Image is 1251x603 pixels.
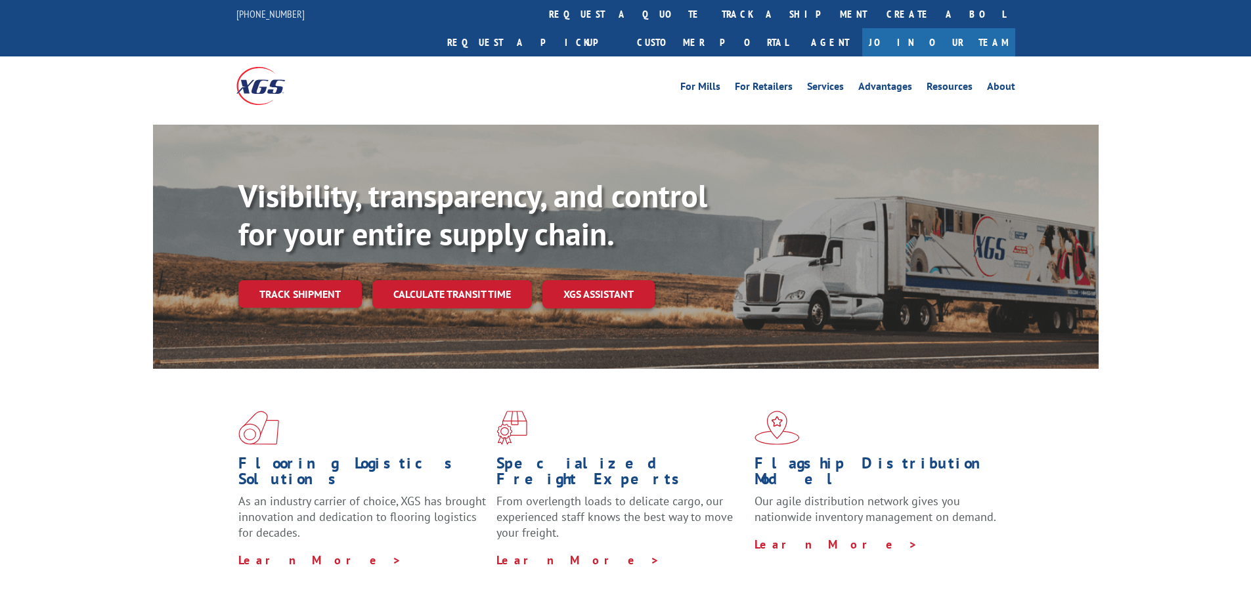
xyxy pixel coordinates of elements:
a: Resources [927,81,973,96]
b: Visibility, transparency, and control for your entire supply chain. [238,175,707,254]
a: For Mills [680,81,720,96]
a: [PHONE_NUMBER] [236,7,305,20]
a: Learn More > [238,552,402,568]
p: From overlength loads to delicate cargo, our experienced staff knows the best way to move your fr... [496,493,745,552]
a: Customer Portal [627,28,798,56]
h1: Flooring Logistics Solutions [238,455,487,493]
img: xgs-icon-total-supply-chain-intelligence-red [238,411,279,445]
a: Join Our Team [862,28,1015,56]
a: Learn More > [755,537,918,552]
a: XGS ASSISTANT [542,280,655,308]
a: Services [807,81,844,96]
a: Request a pickup [437,28,627,56]
a: About [987,81,1015,96]
a: Calculate transit time [372,280,532,308]
a: Learn More > [496,552,660,568]
span: As an industry carrier of choice, XGS has brought innovation and dedication to flooring logistics... [238,493,486,540]
img: xgs-icon-focused-on-flooring-red [496,411,527,445]
img: xgs-icon-flagship-distribution-model-red [755,411,800,445]
a: Advantages [858,81,912,96]
a: Agent [798,28,862,56]
a: For Retailers [735,81,793,96]
a: Track shipment [238,280,362,308]
h1: Flagship Distribution Model [755,455,1003,493]
h1: Specialized Freight Experts [496,455,745,493]
span: Our agile distribution network gives you nationwide inventory management on demand. [755,493,996,524]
